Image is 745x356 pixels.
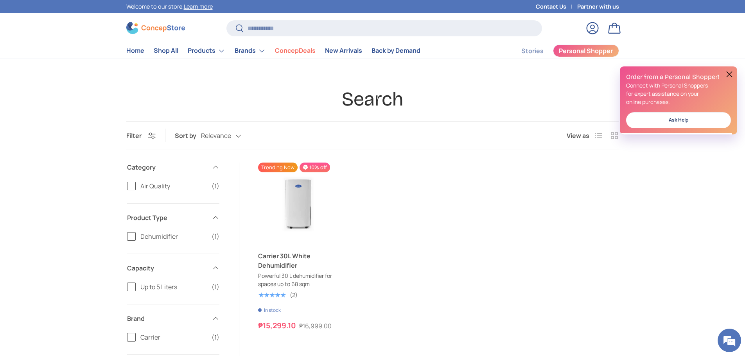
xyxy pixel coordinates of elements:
span: Carrier [140,333,207,342]
p: Welcome to our store. [126,2,213,11]
span: (1) [212,282,219,292]
a: Stories [521,43,544,59]
span: Category [127,163,207,172]
span: Personal Shopper [559,48,613,54]
a: Learn more [184,3,213,10]
span: (1) [212,232,219,241]
span: Filter [126,131,142,140]
summary: Brand [127,304,219,333]
summary: Products [183,43,230,59]
img: ConcepStore [126,22,185,34]
a: Shop All [154,43,178,58]
summary: Product Type [127,204,219,232]
span: Dehumidifier [140,232,207,241]
span: Product Type [127,213,207,222]
p: Connect with Personal Shoppers for expert assistance on your online purchases. [626,81,731,106]
a: Carrier 30L White Dehumidifier [258,251,339,270]
a: Personal Shopper [553,45,619,57]
h1: Search [126,87,619,111]
nav: Primary [126,43,420,59]
span: Capacity [127,263,207,273]
span: Brand [127,314,207,323]
summary: Capacity [127,254,219,282]
nav: Secondary [503,43,619,59]
a: Ask Help [626,112,731,128]
a: ConcepDeals [275,43,316,58]
a: Home [126,43,144,58]
button: Relevance [201,129,257,143]
span: Up to 5 Liters [140,282,207,292]
button: Filter [126,131,156,140]
summary: Category [127,153,219,181]
a: Back by Demand [372,43,420,58]
h2: Order from a Personal Shopper! [626,73,731,81]
span: Relevance [201,132,231,140]
a: Carrier 30L White Dehumidifier [258,163,339,243]
span: Trending Now [258,163,298,172]
a: Partner with us [577,2,619,11]
span: (1) [212,181,219,191]
a: New Arrivals [325,43,362,58]
span: 10% off [300,163,330,172]
span: View as [567,131,589,140]
span: (1) [212,333,219,342]
label: Sort by [175,131,201,140]
summary: Brands [230,43,270,59]
a: Contact Us [536,2,577,11]
span: Air Quality [140,181,207,191]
